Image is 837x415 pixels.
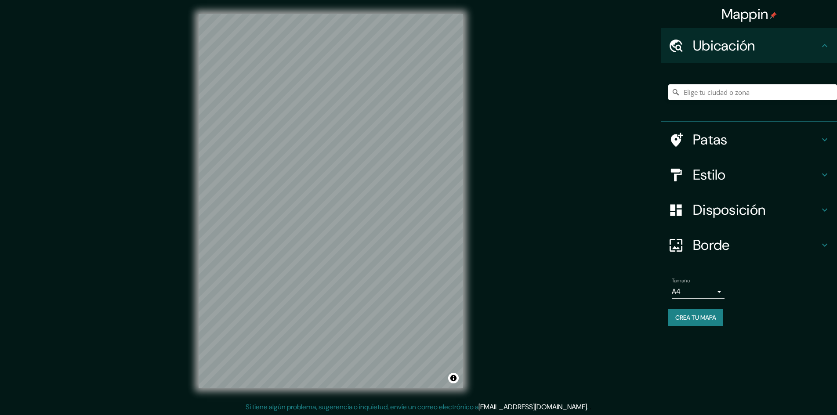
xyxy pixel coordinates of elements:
font: Si tiene algún problema, sugerencia o inquietud, envíe un correo electrónico a [246,402,478,411]
canvas: Mapa [199,14,463,388]
div: Patas [661,122,837,157]
img: pin-icon.png [770,12,777,19]
font: . [590,402,591,411]
font: Patas [693,130,728,149]
div: Ubicación [661,28,837,63]
font: . [587,402,588,411]
font: Mappin [721,5,768,23]
font: Tamaño [672,277,690,284]
font: Borde [693,236,730,254]
div: Estilo [661,157,837,192]
font: Estilo [693,166,726,184]
font: Ubicación [693,36,755,55]
font: A4 [672,287,681,296]
div: A4 [672,285,725,299]
font: Crea tu mapa [675,314,716,321]
button: Activar o desactivar atribución [448,373,459,383]
a: [EMAIL_ADDRESS][DOMAIN_NAME] [478,402,587,411]
font: . [588,402,590,411]
div: Disposición [661,192,837,227]
font: Disposición [693,201,765,219]
button: Crea tu mapa [668,309,723,326]
iframe: Help widget launcher [759,381,827,405]
div: Borde [661,227,837,263]
input: Elige tu ciudad o zona [668,84,837,100]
